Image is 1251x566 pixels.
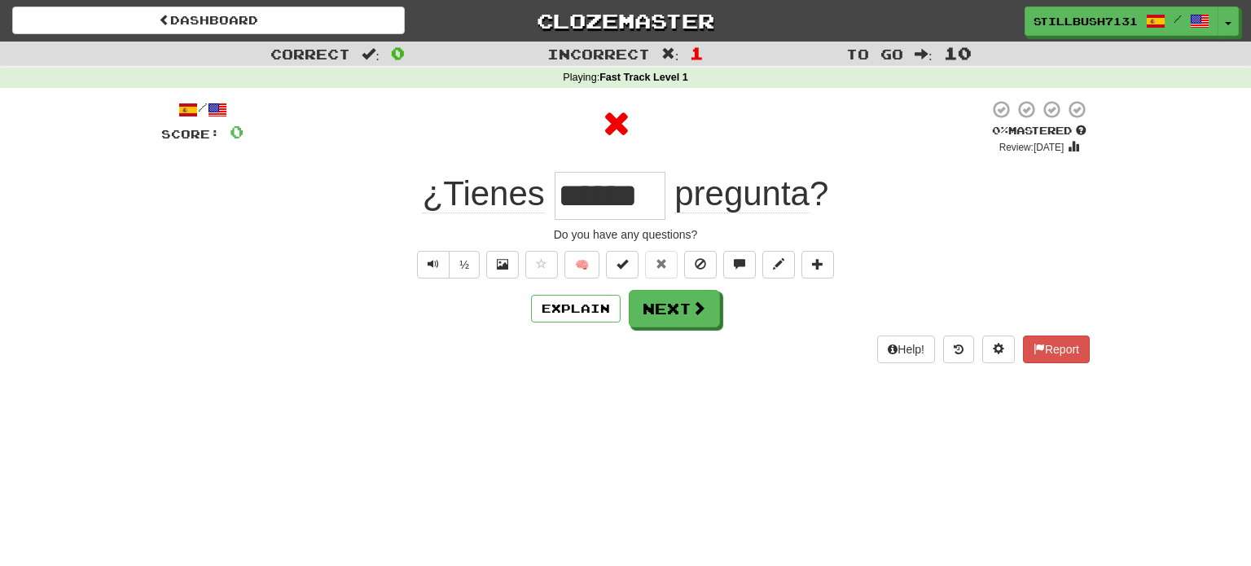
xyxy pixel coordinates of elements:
[629,290,720,327] button: Next
[992,124,1008,137] span: 0 %
[525,251,558,279] button: Favorite sentence (alt+f)
[1034,14,1138,29] span: StillBush7131
[846,46,903,62] span: To go
[429,7,822,35] a: Clozemaster
[1025,7,1218,36] a: StillBush7131 /
[1174,13,1182,24] span: /
[606,251,639,279] button: Set this sentence to 100% Mastered (alt+m)
[943,336,974,363] button: Round history (alt+y)
[661,47,679,61] span: :
[230,121,244,142] span: 0
[547,46,650,62] span: Incorrect
[599,72,688,83] strong: Fast Track Level 1
[723,251,756,279] button: Discuss sentence (alt+u)
[449,251,480,279] button: ½
[801,251,834,279] button: Add to collection (alt+a)
[684,251,717,279] button: Ignore sentence (alt+i)
[877,336,935,363] button: Help!
[531,295,621,322] button: Explain
[1023,336,1090,363] button: Report
[762,251,795,279] button: Edit sentence (alt+d)
[161,127,220,141] span: Score:
[12,7,405,34] a: Dashboard
[690,43,704,63] span: 1
[391,43,405,63] span: 0
[999,142,1064,153] small: Review: [DATE]
[161,226,1090,243] div: Do you have any questions?
[645,251,678,279] button: Reset to 0% Mastered (alt+r)
[674,174,810,213] span: pregunta
[270,46,350,62] span: Correct
[564,251,599,279] button: 🧠
[362,47,380,61] span: :
[161,99,244,120] div: /
[989,124,1090,138] div: Mastered
[417,251,450,279] button: Play sentence audio (ctl+space)
[423,174,545,213] span: ¿Tienes
[665,174,829,213] span: ?
[414,251,480,279] div: Text-to-speech controls
[486,251,519,279] button: Show image (alt+x)
[915,47,933,61] span: :
[944,43,972,63] span: 10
